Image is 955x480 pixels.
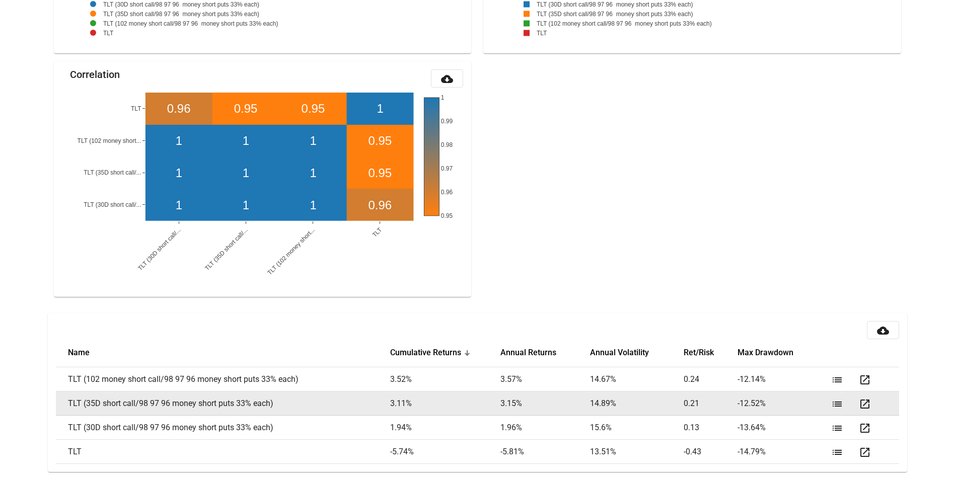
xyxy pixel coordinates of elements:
mat-icon: list [831,374,843,386]
td: 14.89 % [590,391,684,416]
mat-icon: list [831,398,843,410]
td: 0.24 [684,367,738,391]
td: 0.13 [684,416,738,440]
button: Change sorting for strategy_name [68,348,90,358]
td: 15.6 % [590,416,684,440]
td: TLT (102 money short call/98 97 96 money short puts 33% each) [56,367,390,391]
td: -5.74 % [390,440,500,464]
td: TLT (35D short call/98 97 96 money short puts 33% each) [56,391,390,416]
td: TLT (30D short call/98 97 96 money short puts 33% each) [56,416,390,440]
mat-icon: cloud_download [441,73,453,85]
mat-icon: list [831,422,843,434]
td: 3.52 % [390,367,500,391]
mat-icon: open_in_new [859,422,871,434]
td: -12.14 % [738,367,827,391]
button: Change sorting for Max_Drawdown [738,348,793,358]
td: 3.11 % [390,391,500,416]
mat-card-title: Correlation [70,69,120,79]
td: 0.21 [684,391,738,416]
mat-icon: open_in_new [859,446,871,458]
td: -12.52 % [738,391,827,416]
button: Change sorting for Efficient_Frontier [684,348,714,358]
button: Change sorting for Annual_Volatility [590,348,649,358]
button: Change sorting for Cum_Returns_Final [390,348,461,358]
td: -14.79 % [738,440,827,464]
td: 1.96 % [500,416,590,440]
button: Change sorting for Annual_Returns [500,348,556,358]
mat-icon: cloud_download [877,325,889,337]
td: 1.94 % [390,416,500,440]
mat-icon: list [831,446,843,458]
mat-icon: open_in_new [859,398,871,410]
mat-icon: open_in_new [859,374,871,386]
td: -13.64 % [738,416,827,440]
td: -0.43 [684,440,738,464]
td: TLT [56,440,390,464]
td: 14.67 % [590,367,684,391]
td: -5.81 % [500,440,590,464]
td: 13.51 % [590,440,684,464]
td: 3.15 % [500,391,590,416]
td: 3.57 % [500,367,590,391]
